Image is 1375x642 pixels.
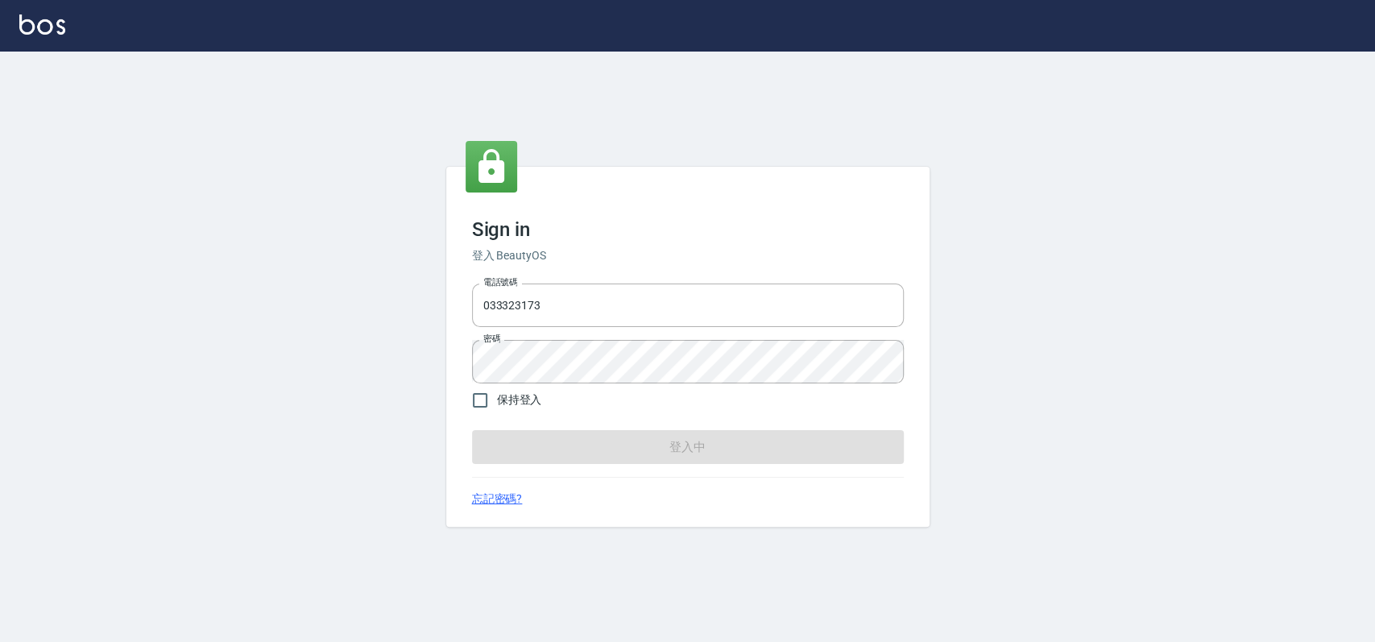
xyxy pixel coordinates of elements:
a: 忘記密碼? [472,491,523,507]
label: 密碼 [483,333,500,345]
img: Logo [19,14,65,35]
label: 電話號碼 [483,276,517,288]
h3: Sign in [472,218,904,241]
h6: 登入 BeautyOS [472,247,904,264]
span: 保持登入 [497,391,542,408]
